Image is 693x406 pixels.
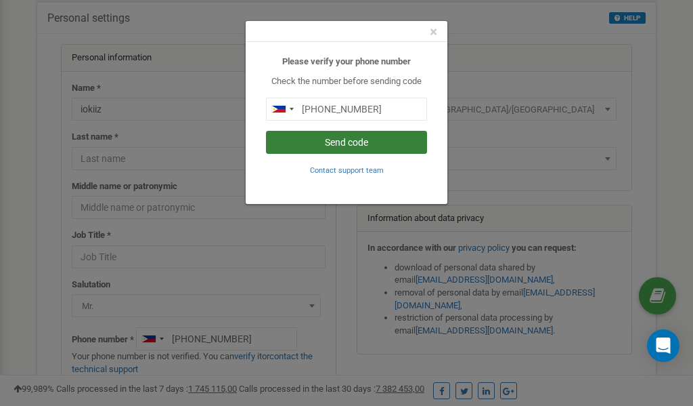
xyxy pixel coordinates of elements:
[430,25,437,39] button: Close
[267,98,298,120] div: Telephone country code
[647,329,679,362] div: Open Intercom Messenger
[266,131,427,154] button: Send code
[282,56,411,66] b: Please verify your phone number
[266,75,427,88] p: Check the number before sending code
[310,165,384,175] a: Contact support team
[310,166,384,175] small: Contact support team
[266,98,427,121] input: 0905 123 4567
[430,24,437,40] span: ×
